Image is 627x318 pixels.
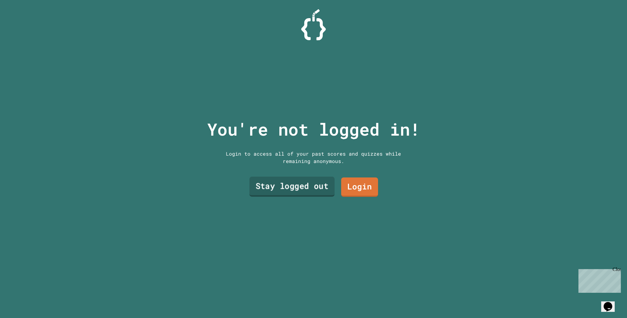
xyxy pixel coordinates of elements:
[2,2,42,39] div: Chat with us now!Close
[249,177,334,197] a: Stay logged out
[207,117,420,142] p: You're not logged in!
[601,293,621,312] iframe: chat widget
[576,267,621,293] iframe: chat widget
[221,150,406,165] div: Login to access all of your past scores and quizzes while remaining anonymous.
[301,9,326,40] img: Logo.svg
[341,177,378,197] a: Login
